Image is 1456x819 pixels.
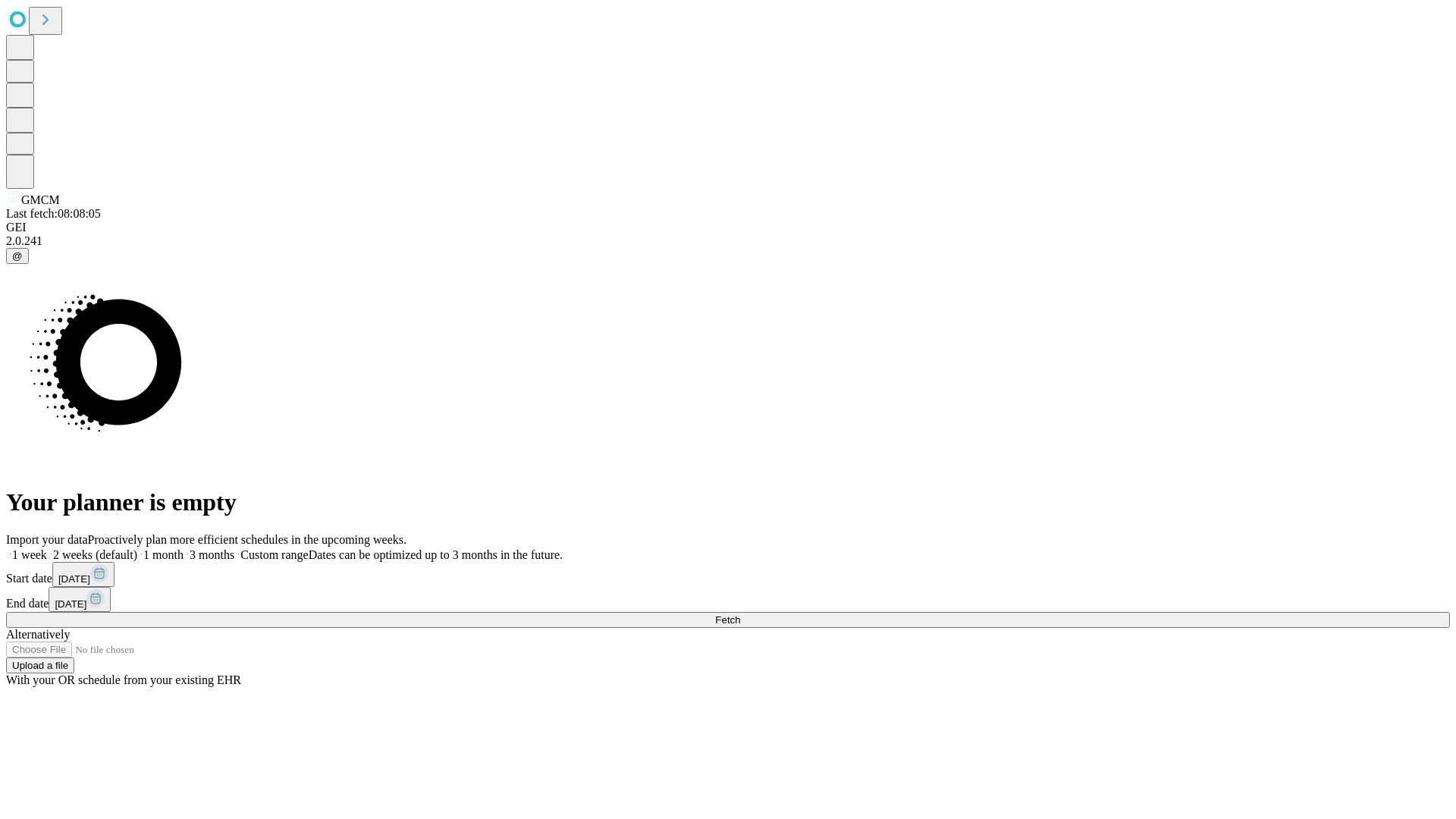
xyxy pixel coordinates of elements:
[52,562,115,587] button: [DATE]
[49,587,111,612] button: [DATE]
[309,548,563,561] span: Dates can be optimized up to 3 months in the future.
[12,548,47,561] span: 1 week
[6,587,1450,612] div: End date
[6,221,1450,234] div: GEI
[53,548,137,561] span: 2 weeks (default)
[6,628,70,641] span: Alternatively
[143,548,184,561] span: 1 month
[6,657,74,673] button: Upload a file
[240,548,308,561] span: Custom range
[88,533,406,546] span: Proactively plan more efficient schedules in the upcoming weeks.
[55,598,86,610] span: [DATE]
[190,548,234,561] span: 3 months
[715,614,740,626] span: Fetch
[6,488,1450,516] h1: Your planner is empty
[6,533,88,546] span: Import your data
[58,573,90,585] span: [DATE]
[21,193,60,206] span: GMCM
[6,673,241,686] span: With your OR schedule from your existing EHR
[6,562,1450,587] div: Start date
[6,207,101,220] span: Last fetch: 08:08:05
[6,234,1450,248] div: 2.0.241
[6,248,29,264] button: @
[6,612,1450,628] button: Fetch
[12,250,23,262] span: @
